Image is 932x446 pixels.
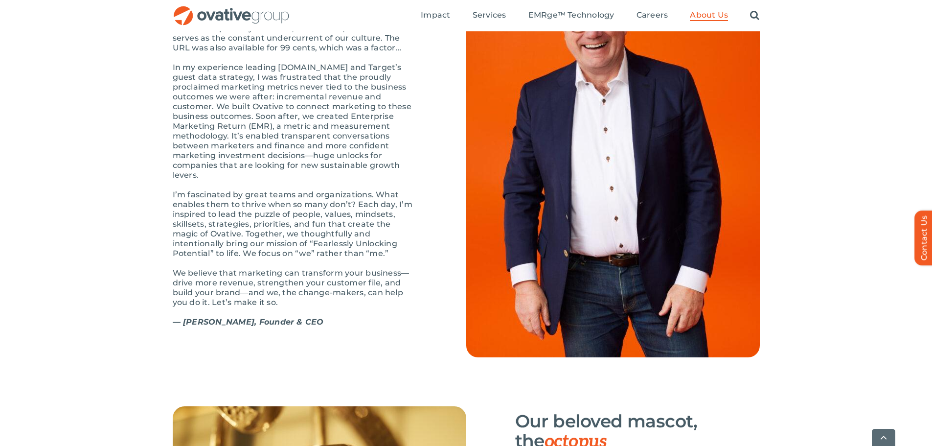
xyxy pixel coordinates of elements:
a: Search [750,10,759,21]
span: Services [473,10,506,20]
a: Impact [421,10,450,21]
span: About Us [690,10,728,20]
p: We believe that marketing can transform your business—drive more revenue, strengthen your custome... [173,268,417,307]
a: EMRge™ Technology [528,10,614,21]
p: I’m fascinated by great teams and organizations. What enables them to thrive when so many don’t? ... [173,190,417,258]
span: Careers [636,10,668,20]
span: EMRge™ Technology [528,10,614,20]
strong: — [PERSON_NAME], Founder & CEO [173,317,324,327]
p: In my experience leading [DOMAIN_NAME] and Target’s guest data strategy, I was frustrated that th... [173,63,417,180]
p: The first time I wrote down “Ovative” was on a bar napkin. I’d been inspired by the word, “innova... [173,14,417,53]
a: About Us [690,10,728,21]
span: Impact [421,10,450,20]
a: Careers [636,10,668,21]
a: Services [473,10,506,21]
a: OG_Full_horizontal_RGB [173,5,290,14]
